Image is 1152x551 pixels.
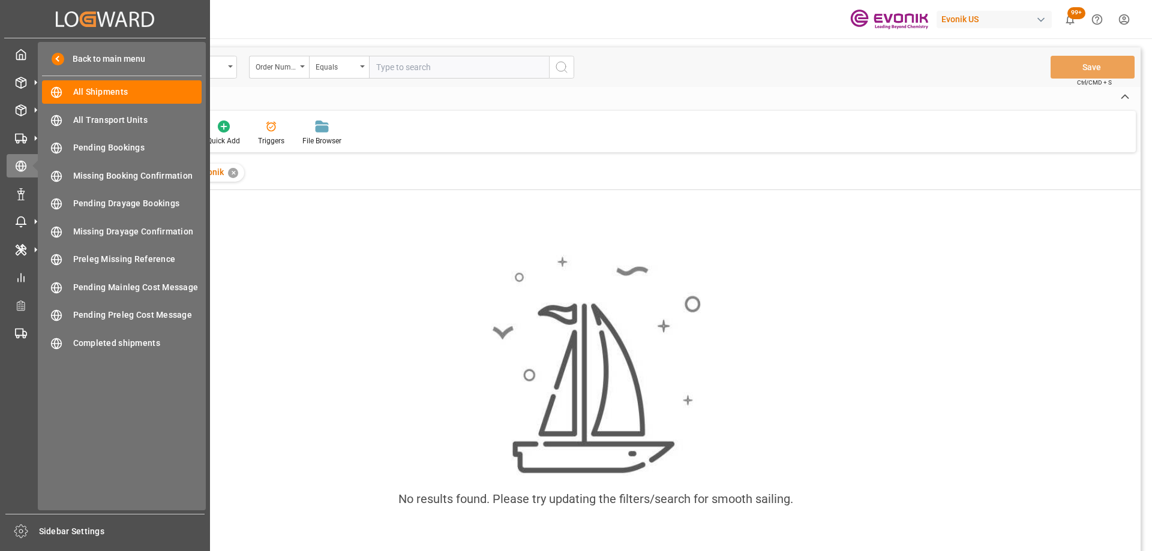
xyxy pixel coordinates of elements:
span: Pending Mainleg Cost Message [73,281,202,294]
button: Evonik US [937,8,1057,31]
input: Type to search [369,56,549,79]
div: No results found. Please try updating the filters/search for smooth sailing. [398,490,793,508]
a: Pending Mainleg Cost Message [42,275,202,299]
a: My Reports [7,266,203,289]
button: Save [1051,56,1135,79]
a: Preleg Missing Reference [42,248,202,271]
a: All Shipments [42,80,202,104]
span: Completed shipments [73,337,202,350]
a: Missing Booking Confirmation [42,164,202,187]
span: Sidebar Settings [39,525,205,538]
a: Missing Drayage Confirmation [42,219,202,243]
img: smooth_sailing.jpeg [491,255,701,475]
a: Transport Planning [7,321,203,345]
span: Pending Drayage Bookings [73,197,202,210]
a: Transport Planner [7,293,203,317]
a: Pending Bookings [42,136,202,159]
span: Pending Bookings [73,141,202,154]
span: Preleg Missing Reference [73,253,202,266]
div: Equals [316,59,356,73]
button: show 100 new notifications [1057,6,1084,33]
span: All Transport Units [73,114,202,127]
button: search button [549,56,574,79]
div: Evonik US [937,11,1052,28]
span: Missing Drayage Confirmation [73,225,202,238]
a: All Transport Units [42,108,202,131]
div: ✕ [228,168,238,178]
img: Evonik-brand-mark-Deep-Purple-RGB.jpeg_1700498283.jpeg [850,9,928,30]
a: Completed shipments [42,331,202,354]
div: File Browser [302,136,341,146]
button: open menu [249,56,309,79]
a: Pending Drayage Bookings [42,192,202,215]
div: Triggers [258,136,284,146]
a: Non Conformance [7,182,203,205]
button: open menu [309,56,369,79]
a: Pending Preleg Cost Message [42,303,202,327]
span: Back to main menu [64,53,145,65]
div: Quick Add [207,136,240,146]
div: Order Number [256,59,296,73]
span: Pending Preleg Cost Message [73,309,202,321]
button: Help Center [1084,6,1111,33]
span: Missing Booking Confirmation [73,170,202,182]
a: My Cockpit [7,43,203,66]
span: All Shipments [73,86,202,98]
span: Ctrl/CMD + S [1077,78,1112,87]
span: 99+ [1067,7,1085,19]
